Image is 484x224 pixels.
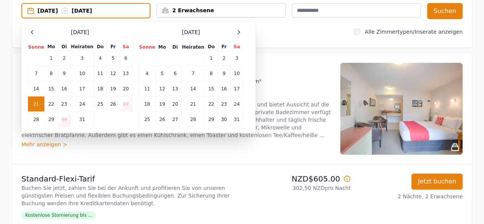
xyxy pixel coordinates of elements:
[45,111,58,127] td: 29
[58,50,70,65] td: 2
[292,174,340,183] font: NZD$605.00
[110,101,116,107] font: 26
[124,56,127,61] font: 6
[79,86,85,92] font: 17
[139,44,155,49] font: Sonne
[221,117,227,122] font: 30
[221,86,227,92] font: 16
[156,65,169,81] td: 5
[190,86,196,92] font: 14
[234,71,240,76] font: 10
[182,44,204,49] font: Heiraten
[230,50,243,65] td: 3
[146,71,149,76] font: 4
[233,44,240,49] font: Sa
[172,101,178,107] font: 20
[208,44,215,49] font: Do
[144,101,150,107] font: 18
[79,71,85,76] font: 10
[47,44,55,49] font: Mo
[223,71,226,76] font: 9
[71,29,89,35] font: [DATE]
[222,44,227,49] font: Fr
[247,78,261,84] font: 20m²
[234,101,240,107] font: 24
[70,111,94,127] td: 31
[418,178,456,185] font: Jetzt buchen
[48,86,54,92] font: 15
[223,56,226,61] font: 2
[63,56,66,61] font: 2
[158,44,166,49] font: Mo
[173,44,178,49] font: Di
[58,65,70,81] td: 9
[61,117,67,122] font: 30
[324,185,350,191] font: pro Nacht
[123,101,129,107] font: 27
[144,117,150,122] font: 25
[156,96,169,111] td: 19
[50,71,53,76] font: 8
[139,96,156,111] td: 18
[61,101,67,107] font: 23
[119,96,132,111] td: 27
[411,173,463,190] button: Jetzt buchen
[45,65,58,81] td: 8
[110,86,116,92] font: 19
[192,71,195,76] font: 7
[28,81,45,96] td: 14
[169,65,181,81] td: 6
[97,101,103,107] font: 25
[70,81,94,96] td: 17
[122,44,129,49] font: Sa
[48,117,54,122] font: 29
[427,3,463,19] button: Suchen
[58,111,70,127] td: 30
[218,111,230,127] td: 30
[398,193,463,199] font: 2 Nächte, 2 Erwachsene
[190,117,196,122] font: 28
[45,50,58,65] td: 1
[169,111,181,127] td: 27
[234,86,240,92] font: 17
[161,71,164,76] font: 5
[119,65,132,81] td: 13
[190,101,196,107] font: 21
[33,86,39,92] font: 14
[172,86,178,92] font: 13
[433,7,456,15] font: Suchen
[182,29,200,35] font: [DATE]
[208,101,214,107] font: 22
[111,44,116,49] font: Fr
[218,96,230,111] td: 23
[169,81,181,96] td: 13
[172,7,214,13] font: 2 Erwachsene
[205,96,218,111] td: 22
[221,101,227,107] font: 23
[33,117,39,122] font: 28
[97,71,103,76] font: 11
[99,56,102,61] font: 4
[123,86,129,92] font: 20
[208,86,214,92] font: 15
[62,44,67,49] font: Di
[107,81,119,96] td: 19
[234,117,240,122] font: 31
[45,81,58,96] td: 15
[181,65,205,81] td: 7
[218,81,230,96] td: 16
[61,86,67,92] font: 16
[71,44,93,49] font: Heiraten
[235,56,238,61] font: 3
[79,101,85,107] font: 24
[35,71,38,76] font: 7
[72,8,92,14] font: [DATE]
[50,56,53,61] font: 1
[28,44,44,49] font: Sonne
[156,111,169,127] td: 26
[48,101,54,107] font: 22
[205,111,218,127] td: 29
[230,65,243,81] td: 10
[208,117,214,122] font: 29
[28,96,45,111] td: 21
